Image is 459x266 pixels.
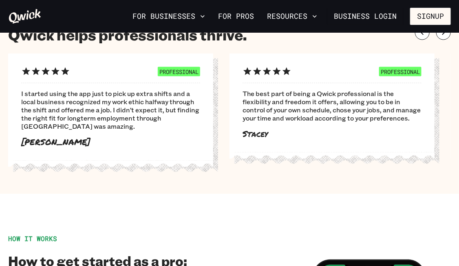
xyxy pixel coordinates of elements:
[8,25,247,44] h1: Qwick helps professionals thrive.
[215,9,257,23] a: For Pros
[410,8,451,25] button: Signup
[243,90,421,123] span: The best part of being a Qwick professional is the flexibility and freedom it offers, allowing yo...
[8,235,229,243] div: HOW IT WORKS
[21,137,200,148] p: [PERSON_NAME]
[129,9,208,23] button: For Businesses
[379,67,421,76] span: PROFESSIONAL
[264,9,320,23] button: Resources
[158,67,200,76] span: PROFESSIONAL
[243,129,421,139] p: Stacey
[327,8,404,25] a: Business Login
[21,90,200,131] span: I started using the app just to pick up extra shifts and a local business recognized my work ethi...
